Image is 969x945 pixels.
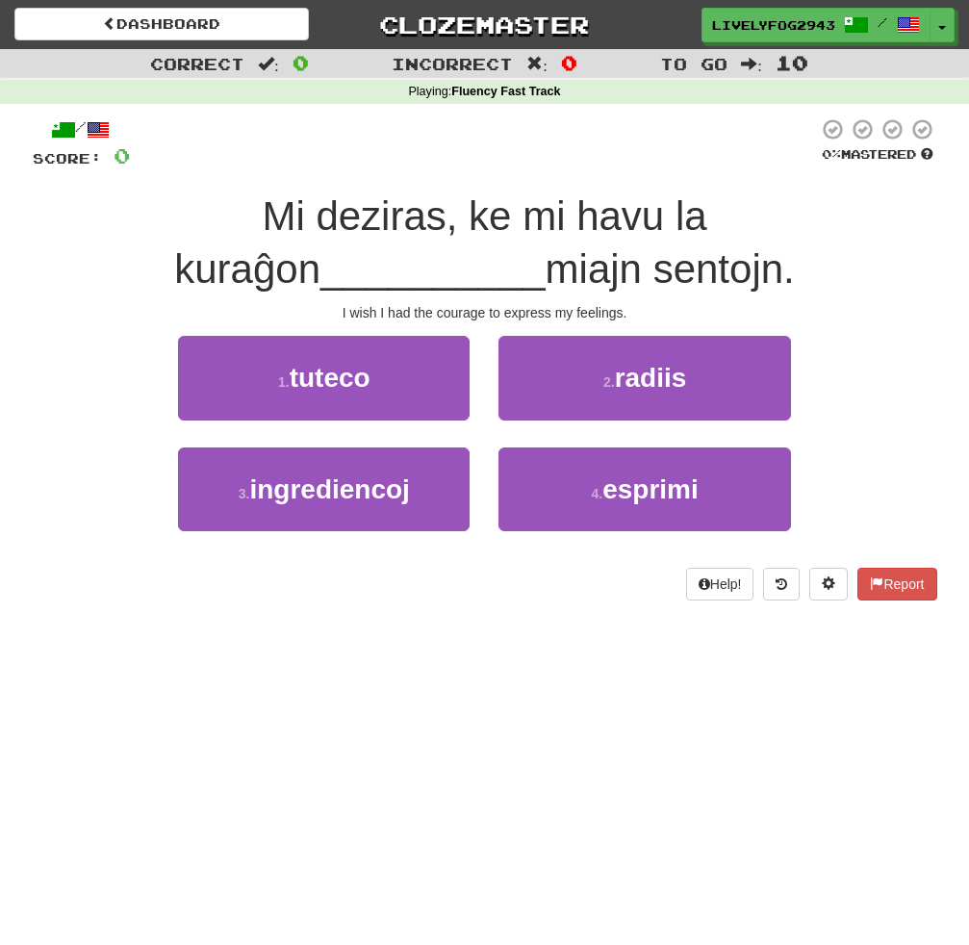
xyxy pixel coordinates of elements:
small: 2 . [603,374,615,390]
button: Help! [686,568,754,600]
a: Dashboard [14,8,309,40]
span: 0 % [822,146,841,162]
small: 3 . [239,486,250,501]
button: Round history (alt+y) [763,568,800,600]
span: LivelyFog2943 [712,16,835,34]
button: 3.ingrediencoj [178,447,470,531]
span: / [878,15,887,29]
span: __________ [320,246,546,292]
span: : [526,56,548,72]
div: Mastered [818,146,937,164]
span: Correct [150,54,244,73]
strong: Fluency Fast Track [451,85,560,98]
span: To go [660,54,727,73]
button: Report [857,568,936,600]
a: Clozemaster [338,8,632,41]
span: 10 [776,51,808,74]
span: 0 [561,51,577,74]
span: Incorrect [392,54,513,73]
span: 0 [114,143,130,167]
button: 2.radiis [498,336,790,420]
span: Mi deziras, ke mi havu la kuraĝon [174,193,706,292]
small: 1 . [278,374,290,390]
button: 1.tuteco [178,336,470,420]
span: Score: [33,150,102,166]
span: tuteco [290,363,370,393]
span: esprimi [602,474,699,504]
span: : [741,56,762,72]
button: 4.esprimi [498,447,790,531]
div: I wish I had the courage to express my feelings. [33,303,937,322]
a: LivelyFog2943 / [701,8,931,42]
span: 0 [293,51,309,74]
span: ingrediencoj [249,474,409,504]
span: : [258,56,279,72]
div: / [33,117,130,141]
span: radiis [615,363,687,393]
small: 4 . [592,486,603,501]
span: miajn sentojn. [546,246,795,292]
